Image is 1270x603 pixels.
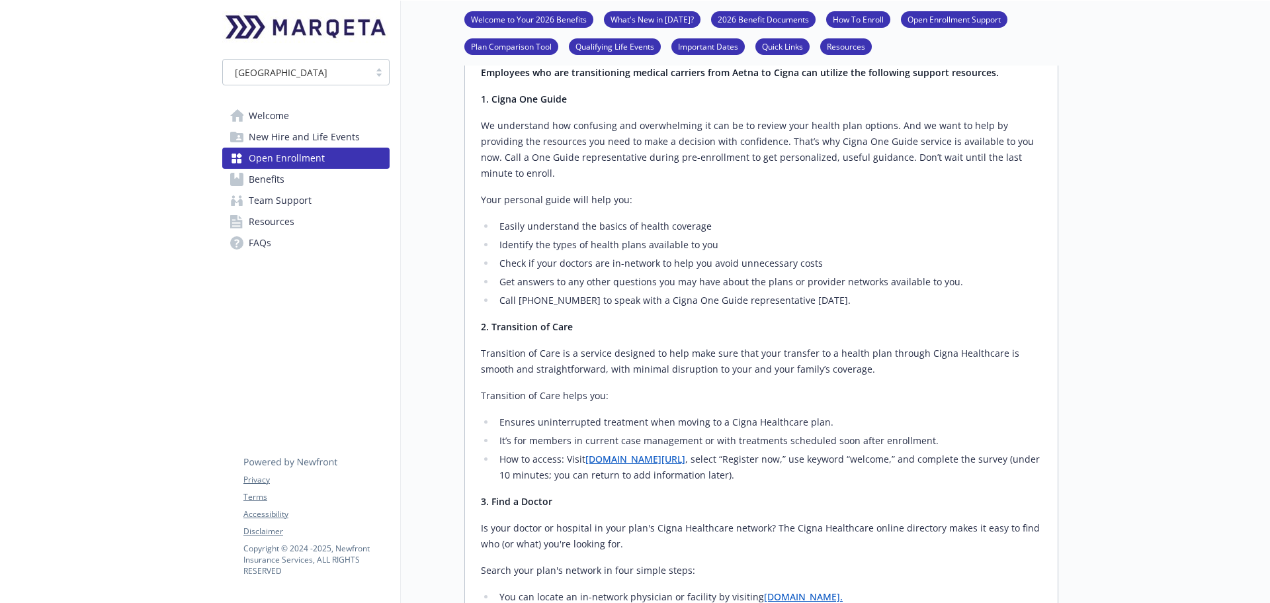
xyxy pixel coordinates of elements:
li: Ensures uninterrupted treatment when moving to a Cigna Healthcare plan. [495,414,1042,430]
strong: 1. Cigna One Guide [481,93,567,105]
a: Resources [222,211,390,232]
a: Open Enrollment Support [901,13,1007,25]
span: Welcome [249,105,289,126]
a: Team Support [222,190,390,211]
a: New Hire and Life Events [222,126,390,148]
a: Privacy [243,474,389,486]
a: Accessibility [243,508,389,520]
li: Get answers to any other questions you may have about the plans or provider networks available to... [495,274,1042,290]
a: [DOMAIN_NAME]. [764,590,843,603]
p: Copyright © 2024 - 2025 , Newfront Insurance Services, ALL RIGHTS RESERVED [243,543,389,577]
li: How to access: Visit , select “Register now,” use keyword “welcome,” and complete the survey (und... [495,451,1042,483]
a: Qualifying Life Events [569,40,661,52]
p: We understand how confusing and overwhelming it can be to review your health plan options. And we... [481,118,1042,181]
a: Disclaimer [243,526,389,537]
span: Benefits [249,169,284,190]
a: Quick Links [755,40,810,52]
span: Open Enrollment [249,148,325,169]
span: New Hire and Life Events [249,126,360,148]
strong: Employees who are transitioning medical carriers from Aetna to Cigna can utilize the following su... [481,66,999,79]
a: Benefits [222,169,390,190]
p: Your personal guide will help you: [481,192,1042,208]
p: Transition of Care helps you: [481,388,1042,404]
p: Is your doctor or hospital in your plan's Cigna Healthcare network? The Cigna Healthcare online d... [481,520,1042,552]
a: FAQs [222,232,390,254]
p: Search your plan's network in four simple steps: [481,563,1042,579]
a: Resources [820,40,872,52]
p: Transition of Care is a service designed to help make sure that your transfer to a health plan th... [481,346,1042,377]
li: Check if your doctors are in-network to help you avoid unnecessary costs [495,255,1042,271]
li: It’s for members in current case management or with treatments scheduled soon after enrollment. [495,433,1042,449]
li: Call [PHONE_NUMBER] to speak with a Cigna One Guide representative [DATE]. [495,293,1042,308]
a: Welcome [222,105,390,126]
li: Identify the types of health plans available to you [495,237,1042,253]
a: Terms [243,491,389,503]
a: What's New in [DATE]? [604,13,700,25]
a: Important Dates [671,40,745,52]
a: Open Enrollment [222,148,390,169]
span: [GEOGRAPHIC_DATA] [235,66,327,79]
a: Plan Comparison Tool [464,40,558,52]
a: 2026 Benefit Documents [711,13,816,25]
a: Welcome to Your 2026 Benefits [464,13,593,25]
span: [GEOGRAPHIC_DATA] [230,66,362,79]
span: Resources [249,211,294,232]
span: Team Support [249,190,312,211]
strong: 2. Transition of Care [481,320,573,333]
span: FAQs [249,232,271,254]
a: How To Enroll [826,13,890,25]
strong: 3. Find a Doctor [481,495,552,508]
li: Easily understand the basics of health coverage [495,218,1042,234]
a: [DOMAIN_NAME][URL] [585,453,685,465]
